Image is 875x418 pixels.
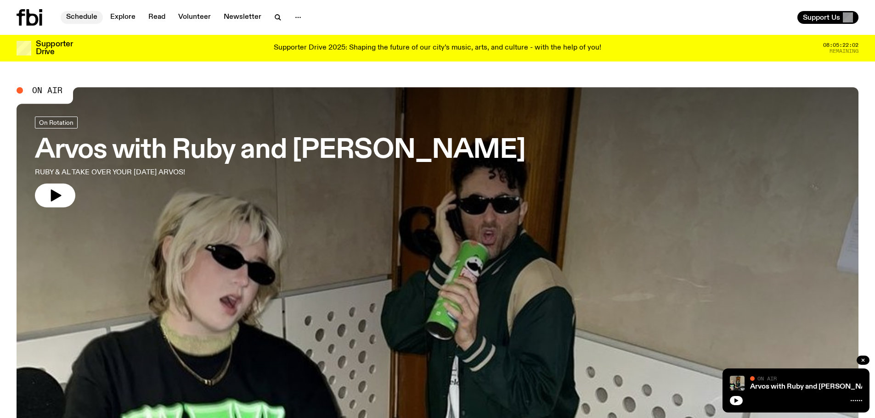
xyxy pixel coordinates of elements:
a: Schedule [61,11,103,24]
span: Support Us [803,13,840,22]
h3: Supporter Drive [36,40,73,56]
a: Read [143,11,171,24]
span: On Rotation [39,119,73,126]
a: Explore [105,11,141,24]
button: Support Us [797,11,858,24]
img: Ruby wears a Collarbones t shirt and pretends to play the DJ decks, Al sings into a pringles can.... [730,376,745,390]
a: Volunteer [173,11,216,24]
span: Remaining [830,49,858,54]
a: Arvos with Ruby and [PERSON_NAME]RUBY & AL TAKE OVER YOUR [DATE] ARVOS! [35,117,525,207]
p: Supporter Drive 2025: Shaping the future of our city’s music, arts, and culture - with the help o... [274,44,601,52]
h3: Arvos with Ruby and [PERSON_NAME] [35,138,525,163]
span: On Air [757,375,777,381]
span: On Air [32,86,62,95]
a: Newsletter [218,11,267,24]
p: RUBY & AL TAKE OVER YOUR [DATE] ARVOS! [35,167,270,178]
span: 08:05:22:02 [823,43,858,48]
a: On Rotation [35,117,78,128]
